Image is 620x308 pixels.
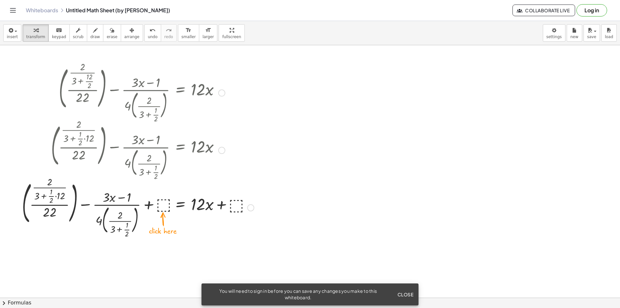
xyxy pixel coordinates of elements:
span: transform [26,35,45,39]
button: redoredo [161,24,177,42]
i: redo [166,27,172,34]
span: keypad [52,35,66,39]
span: redo [164,35,173,39]
span: draw [90,35,100,39]
button: transform [23,24,49,42]
span: erase [107,35,117,39]
span: insert [7,35,18,39]
span: Collaborate Live [518,7,570,13]
a: Whiteboards [26,7,58,14]
span: fullscreen [222,35,241,39]
span: Close [397,292,413,297]
button: insert [3,24,21,42]
button: Log in [576,4,607,16]
button: format_sizesmaller [178,24,199,42]
button: Close [395,289,416,300]
span: load [605,35,613,39]
button: Collaborate Live [512,5,575,16]
span: undo [148,35,158,39]
button: load [601,24,617,42]
span: larger [202,35,214,39]
span: arrange [124,35,139,39]
button: save [584,24,600,42]
i: format_size [205,27,211,34]
span: scrub [73,35,84,39]
button: erase [103,24,121,42]
span: new [570,35,578,39]
button: Toggle navigation [8,5,18,16]
span: smaller [181,35,196,39]
i: keyboard [56,27,62,34]
i: undo [150,27,156,34]
button: scrub [69,24,87,42]
button: fullscreen [219,24,244,42]
button: draw [87,24,104,42]
button: undoundo [144,24,161,42]
span: settings [546,35,562,39]
button: format_sizelarger [199,24,217,42]
span: save [587,35,596,39]
button: new [567,24,582,42]
button: keyboardkeypad [48,24,70,42]
i: format_size [185,27,191,34]
button: arrange [121,24,143,42]
button: settings [543,24,565,42]
div: You will need to sign in before you can save any changes you make to this whiteboard. [207,288,389,301]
